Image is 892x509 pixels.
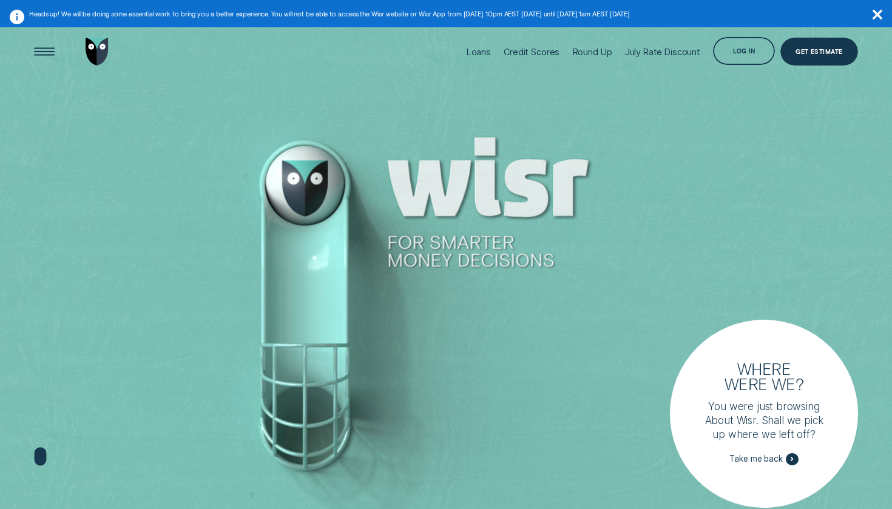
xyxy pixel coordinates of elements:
a: Where were we?You were just browsing About Wisr. Shall we pick up where we left off?Take me back [670,320,858,508]
p: You were just browsing About Wisr. Shall we pick up where we left off? [702,400,826,442]
div: Credit Scores [504,47,559,57]
a: Loans [467,21,491,83]
a: July Rate Discount [625,21,700,83]
div: Loans [467,47,491,57]
a: Go to home page [83,21,111,83]
a: Get Estimate [780,38,858,66]
a: Credit Scores [504,21,559,83]
a: Round Up [573,21,612,83]
button: Log in [713,37,775,65]
span: Take me back [729,454,782,464]
div: July Rate Discount [625,47,700,57]
h3: Where were we? [718,361,809,392]
img: Wisr [86,38,109,66]
button: Open Menu [30,38,58,66]
div: Round Up [573,47,612,57]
